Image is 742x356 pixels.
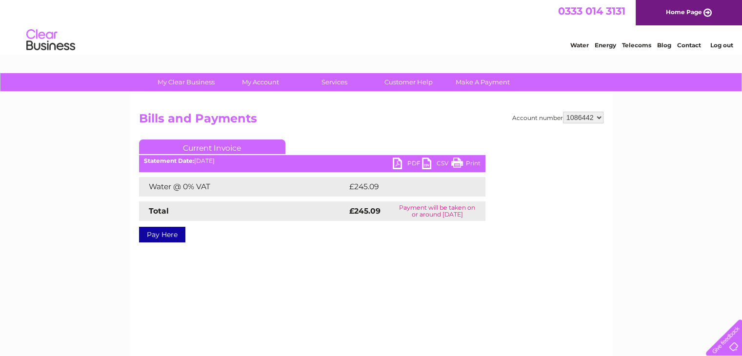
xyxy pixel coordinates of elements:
a: 0333 014 3131 [558,5,625,17]
a: CSV [422,158,451,172]
a: My Clear Business [146,73,226,91]
a: Pay Here [139,227,185,242]
a: Blog [657,41,671,49]
a: PDF [393,158,422,172]
td: Payment will be taken on or around [DATE] [389,201,485,221]
strong: Total [149,206,169,216]
img: logo.png [26,25,76,55]
a: Log out [710,41,733,49]
a: Energy [595,41,616,49]
div: [DATE] [139,158,485,164]
a: Print [451,158,481,172]
a: Services [294,73,375,91]
h2: Bills and Payments [139,112,603,130]
a: Current Invoice [139,139,285,154]
a: Contact [677,41,701,49]
a: Telecoms [622,41,651,49]
td: £245.09 [347,177,468,197]
strong: £245.09 [349,206,381,216]
a: Water [570,41,589,49]
a: Customer Help [368,73,449,91]
a: Make A Payment [442,73,523,91]
div: Clear Business is a trading name of Verastar Limited (registered in [GEOGRAPHIC_DATA] No. 3667643... [141,5,602,47]
a: My Account [220,73,301,91]
td: Water @ 0% VAT [139,177,347,197]
div: Account number [512,112,603,123]
b: Statement Date: [144,157,194,164]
